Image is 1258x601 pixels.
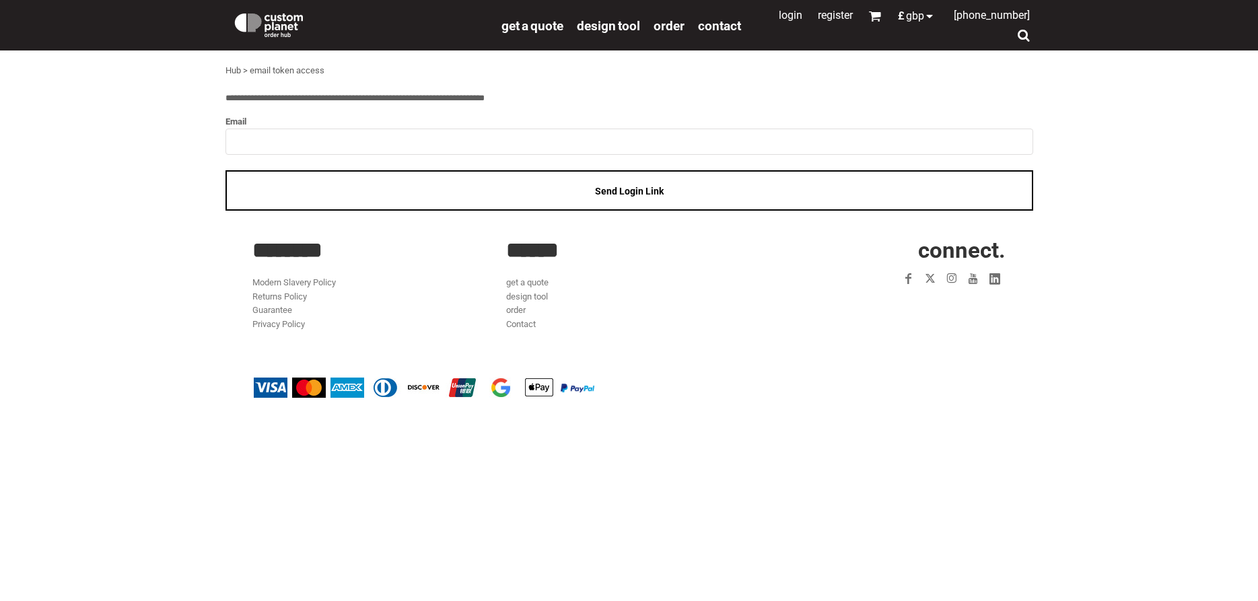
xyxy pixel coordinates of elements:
img: Discover [407,378,441,398]
img: China UnionPay [446,378,479,398]
img: American Express [330,378,364,398]
a: Custom Planet [225,3,495,44]
div: > [243,64,248,78]
iframe: Customer reviews powered by Trustpilot [820,297,1006,314]
label: Email [225,114,1033,129]
span: order [654,18,685,34]
img: Custom Planet [232,10,306,37]
a: Register [818,9,853,22]
img: Apple Pay [522,378,556,398]
img: Mastercard [292,378,326,398]
a: Modern Slavery Policy [252,277,336,287]
img: Visa [254,378,287,398]
img: PayPal [561,384,594,392]
span: design tool [577,18,640,34]
a: Contact [698,17,741,33]
span: Send Login Link [595,186,664,197]
a: Login [779,9,802,22]
a: get a quote [501,17,563,33]
span: GBP [906,11,924,22]
a: Returns Policy [252,291,307,302]
a: Contact [506,319,536,329]
a: get a quote [506,277,549,287]
a: order [654,17,685,33]
span: [PHONE_NUMBER] [954,9,1030,22]
span: get a quote [501,18,563,34]
img: Google Pay [484,378,518,398]
span: £ [898,11,906,22]
a: design tool [577,17,640,33]
img: Diners Club [369,378,403,398]
a: Privacy Policy [252,319,305,329]
span: Contact [698,18,741,34]
a: design tool [506,291,548,302]
a: order [506,305,526,315]
div: email token access [250,64,324,78]
a: Hub [225,65,241,75]
h2: CONNECT. [760,239,1006,261]
a: Guarantee [252,305,292,315]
